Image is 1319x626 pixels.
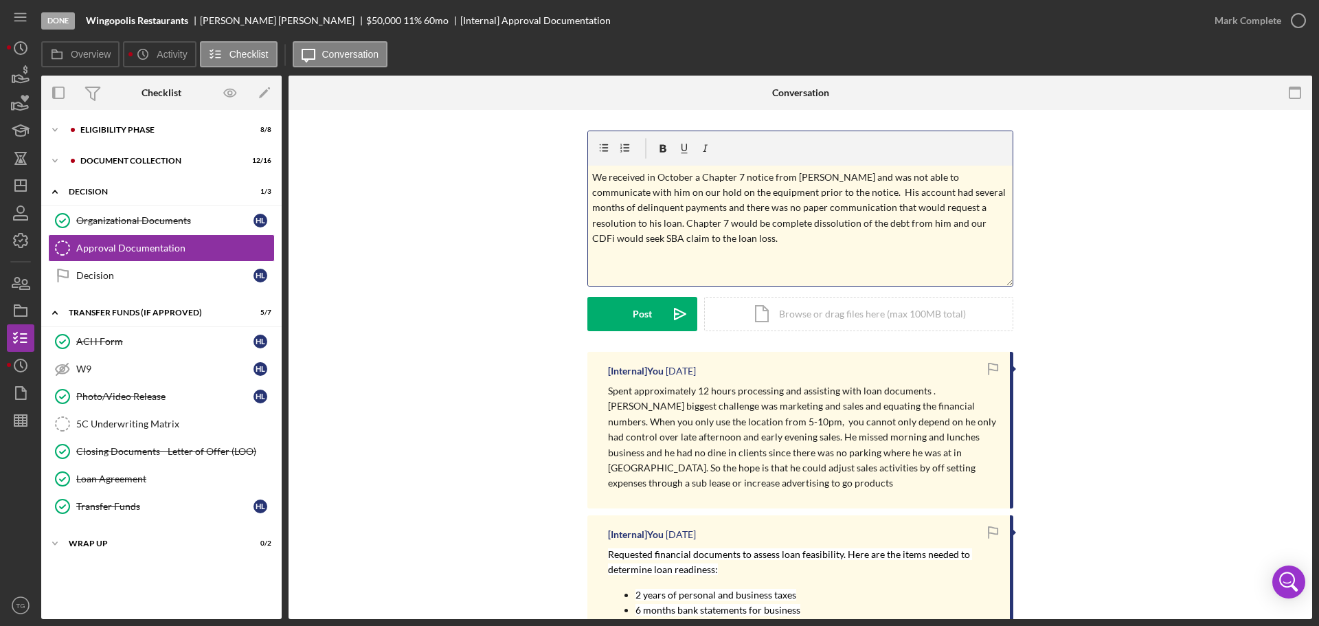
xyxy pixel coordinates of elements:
[592,170,1009,247] p: We received in October a Chapter 7 notice from [PERSON_NAME] and was not able to communicate with...
[48,262,275,289] a: DecisionHL
[247,309,271,317] div: 5 / 7
[253,214,267,227] div: H L
[76,270,253,281] div: Decision
[1201,7,1312,34] button: Mark Complete
[608,548,972,575] mark: Requested financial documents to assess loan feasibility. Here are the items needed to determine ...
[608,529,664,540] div: [Internal] You
[71,49,111,60] label: Overview
[7,592,34,619] button: TG
[253,335,267,348] div: H L
[1272,566,1305,599] div: Open Intercom Messenger
[76,391,253,402] div: Photo/Video Release
[76,364,253,375] div: W9
[48,355,275,383] a: W9HL
[253,500,267,513] div: H L
[247,188,271,196] div: 1 / 3
[16,602,25,610] text: TG
[666,529,696,540] time: 2025-10-08 23:19
[69,188,237,196] div: Decision
[157,49,187,60] label: Activity
[1215,7,1281,34] div: Mark Complete
[635,589,796,601] mark: 2 years of personal and business taxes
[247,126,271,134] div: 8 / 8
[460,15,611,26] div: [Internal] Approval Documentation
[48,493,275,520] a: Transfer FundsHL
[76,418,274,429] div: 5C Underwriting Matrix
[48,328,275,355] a: ACH FormHL
[48,383,275,410] a: Photo/Video ReleaseHL
[69,539,237,548] div: Wrap Up
[142,87,181,98] div: Checklist
[424,15,449,26] div: 60 mo
[666,366,696,377] time: 2025-10-08 23:24
[80,126,237,134] div: Eligibility Phase
[635,604,800,616] mark: 6 months bank statements for business
[253,362,267,376] div: H L
[247,539,271,548] div: 0 / 2
[48,410,275,438] a: 5C Underwriting Matrix
[772,87,829,98] div: Conversation
[48,234,275,262] a: Approval Documentation
[76,501,253,512] div: Transfer Funds
[253,390,267,403] div: H L
[41,41,120,67] button: Overview
[76,336,253,347] div: ACH Form
[247,157,271,165] div: 12 / 16
[200,41,278,67] button: Checklist
[633,297,652,331] div: Post
[403,15,422,26] div: 11 %
[76,446,274,457] div: Closing Documents - Letter of Offer (LOO)
[48,465,275,493] a: Loan Agreement
[322,49,379,60] label: Conversation
[48,207,275,234] a: Organizational DocumentsHL
[200,15,366,26] div: [PERSON_NAME] [PERSON_NAME]
[366,15,401,26] div: $50,000
[587,297,697,331] button: Post
[80,157,237,165] div: Document Collection
[76,215,253,226] div: Organizational Documents
[76,473,274,484] div: Loan Agreement
[608,383,996,491] p: Spent approximately 12 hours processing and assisting with loan documents . [PERSON_NAME] biggest...
[86,15,188,26] b: Wingopolis Restaurants
[293,41,388,67] button: Conversation
[69,309,237,317] div: Transfer Funds (If Approved)
[123,41,196,67] button: Activity
[76,243,274,254] div: Approval Documentation
[608,366,664,377] div: [Internal] You
[229,49,269,60] label: Checklist
[41,12,75,30] div: Done
[253,269,267,282] div: H L
[48,438,275,465] a: Closing Documents - Letter of Offer (LOO)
